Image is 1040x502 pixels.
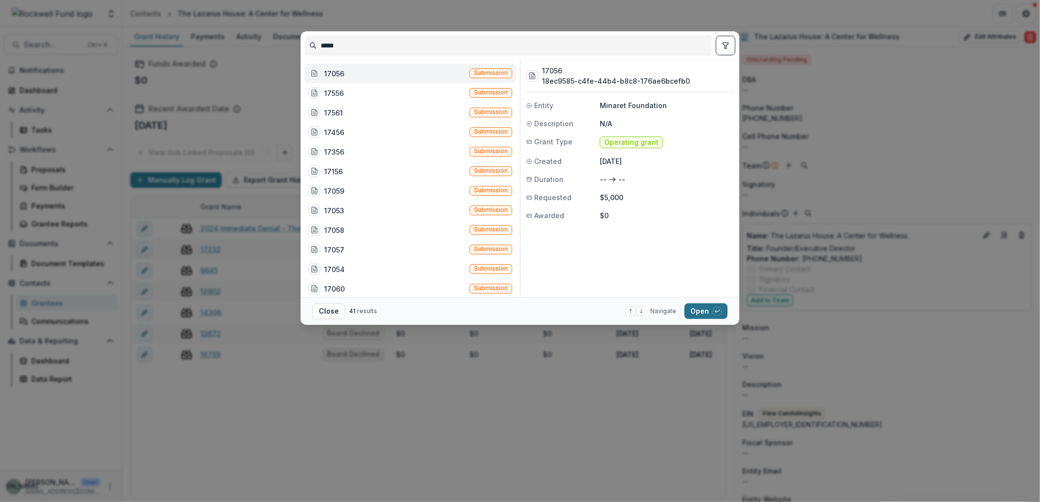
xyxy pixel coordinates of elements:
[600,156,733,166] p: [DATE]
[600,192,733,203] p: $5,000
[604,138,659,147] span: Operating grant
[534,118,573,129] span: Description
[324,166,343,177] div: 17156
[534,174,564,184] span: Duration
[534,210,564,221] span: Awarded
[324,284,345,294] div: 17060
[324,245,344,255] div: 17057
[474,246,508,252] span: Submission
[474,285,508,292] span: Submission
[474,167,508,174] span: Submission
[650,307,676,316] span: Navigate
[534,100,553,111] span: Entity
[357,307,377,315] span: results
[542,66,690,76] h3: 17056
[324,186,344,196] div: 17059
[312,303,345,319] button: Close
[474,187,508,194] span: Submission
[474,206,508,213] span: Submission
[474,89,508,96] span: Submission
[474,128,508,135] span: Submission
[474,69,508,76] span: Submission
[324,127,344,137] div: 17456
[618,174,625,184] p: --
[600,174,607,184] p: --
[474,226,508,233] span: Submission
[534,156,562,166] span: Created
[324,264,345,274] div: 17054
[600,100,733,111] p: Minaret Foundation
[534,192,571,203] span: Requested
[324,225,344,235] div: 17058
[534,137,572,147] span: Grant Type
[349,307,355,315] span: 41
[542,76,690,86] h3: 18ec9585-c4fe-44b4-b8c8-176ae6bcefb0
[324,205,344,216] div: 17053
[324,147,344,157] div: 17356
[324,108,343,118] div: 17561
[324,68,344,79] div: 17056
[716,36,735,55] button: toggle filters
[324,88,344,98] div: 17556
[685,303,728,319] button: Open
[474,109,508,115] span: Submission
[600,118,733,129] p: N/A
[474,265,508,272] span: Submission
[600,210,733,221] p: $0
[474,148,508,155] span: Submission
